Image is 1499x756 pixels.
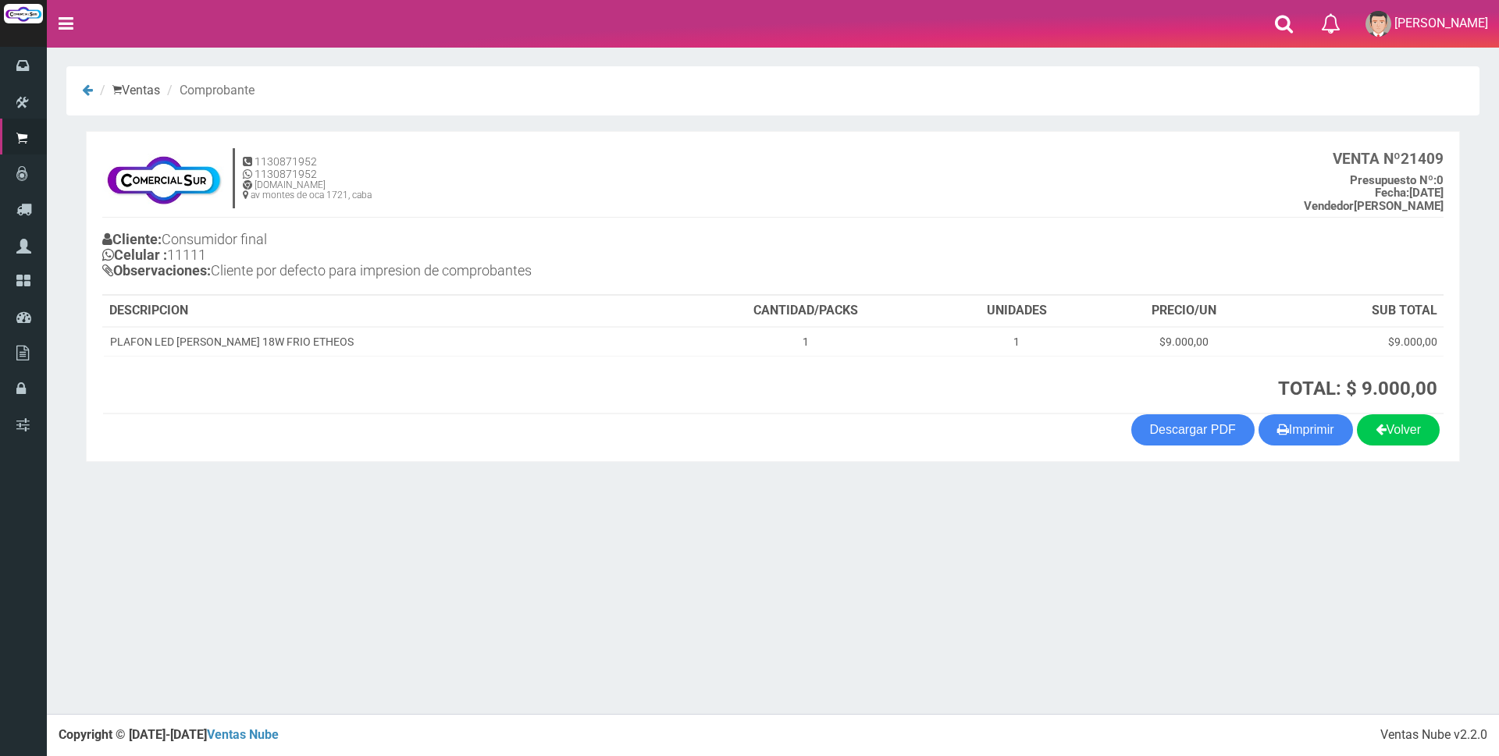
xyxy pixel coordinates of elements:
strong: Fecha: [1375,186,1409,200]
th: PRECIO/UN [1098,296,1269,327]
th: UNIDADES [936,296,1098,327]
b: Cliente: [102,231,162,247]
strong: Presupuesto Nº: [1350,173,1437,187]
strong: Copyright © [DATE]-[DATE] [59,727,279,742]
b: 0 [1350,173,1444,187]
img: Logo grande [4,4,43,23]
b: 21409 [1333,150,1444,168]
li: Ventas [96,82,160,100]
strong: TOTAL: $ 9.000,00 [1278,378,1437,399]
th: DESCRIPCION [103,296,675,327]
b: [PERSON_NAME] [1304,199,1444,213]
img: User Image [1365,11,1391,37]
td: $9.000,00 [1269,327,1444,357]
b: Observaciones: [102,262,211,279]
b: Celular : [102,247,167,263]
td: PLAFON LED [PERSON_NAME] 18W FRIO ETHEOS [103,327,675,357]
h4: Consumidor final 11111 Cliente por defecto para impresion de comprobantes [102,228,773,286]
th: SUB TOTAL [1269,296,1444,327]
a: Volver [1357,414,1440,445]
th: CANTIDAD/PACKS [675,296,936,327]
a: Ventas Nube [207,727,279,742]
td: 1 [936,327,1098,357]
img: f695dc5f3a855ddc19300c990e0c55a2.jpg [102,147,225,210]
div: Ventas Nube v2.2.0 [1380,726,1487,744]
span: [PERSON_NAME] [1394,16,1488,30]
li: Comprobante [163,82,255,100]
td: 1 [675,327,936,357]
strong: Vendedor [1304,199,1354,213]
b: [DATE] [1375,186,1444,200]
h5: 1130871952 1130871952 [243,156,372,180]
a: Descargar PDF [1131,414,1255,445]
h6: [DOMAIN_NAME] av montes de oca 1721, caba [243,180,372,201]
td: $9.000,00 [1098,327,1269,357]
strong: VENTA Nº [1333,150,1401,168]
button: Imprimir [1259,414,1353,445]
